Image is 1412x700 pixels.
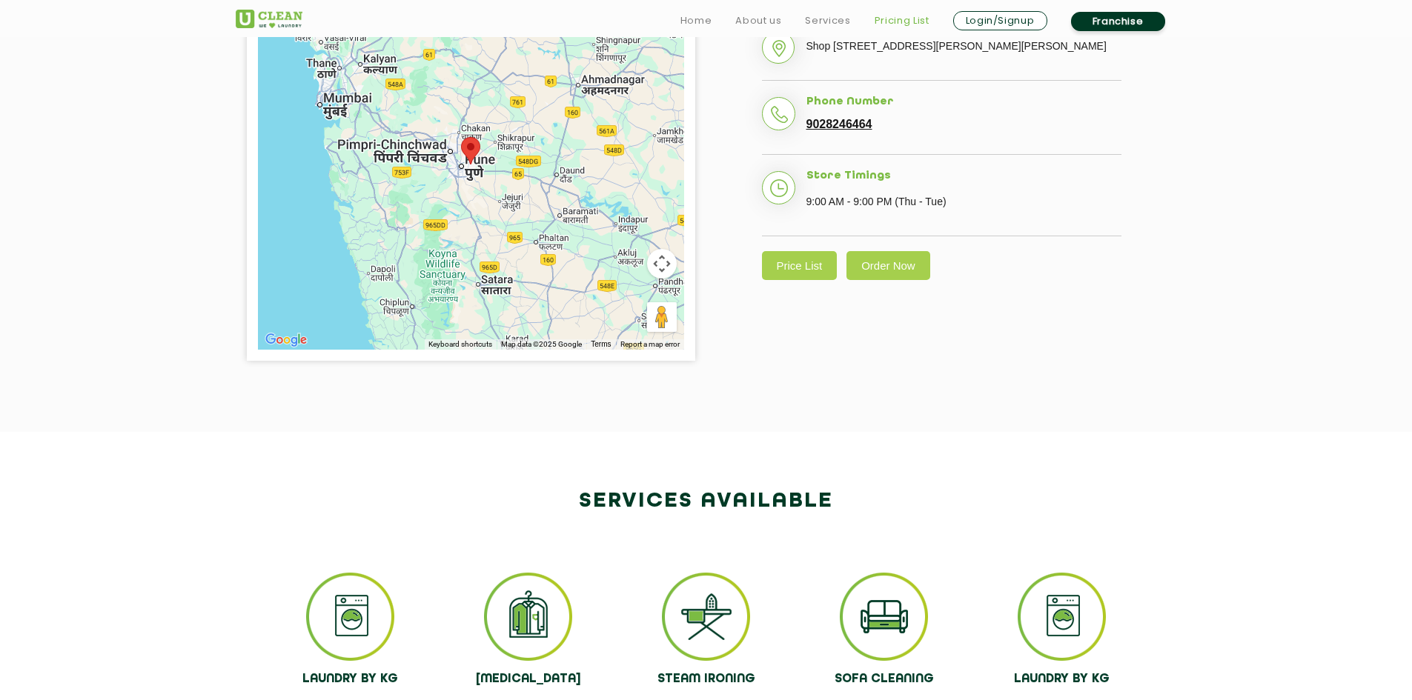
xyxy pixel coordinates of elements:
p: Shop [STREET_ADDRESS][PERSON_NAME][PERSON_NAME] [806,35,1121,57]
span: Map data ©2025 Google [501,340,582,348]
h4: [MEDICAL_DATA] [451,673,606,687]
a: Home [680,12,712,30]
img: ss_icon_2.png [484,573,572,661]
a: Terms [591,339,611,350]
h2: Services available [236,484,1177,519]
img: ss_icon_3.png [662,573,750,661]
img: ss_icon_1.png [306,573,394,661]
h4: LAUNDRY BY KG [273,673,428,687]
h5: Store Timings [806,170,1121,183]
img: Google [262,330,311,350]
a: About us [735,12,781,30]
a: Open this area in Google Maps (opens a new window) [262,330,311,350]
button: Keyboard shortcuts [428,339,492,350]
a: 9028246464 [806,118,872,131]
button: Map camera controls [647,249,677,279]
h5: Phone Number [806,96,1121,109]
a: Price List [762,251,838,280]
a: Pricing List [875,12,929,30]
h4: STEAM IRONING [629,673,784,687]
h4: LAUNDRY BY KG [984,673,1140,687]
img: ss_icon_1.png [1018,573,1106,661]
h4: SOFA CLEANING [806,673,962,687]
a: Services [805,12,850,30]
a: Login/Signup [953,11,1047,30]
a: Order Now [846,251,930,280]
a: Report a map error [620,339,680,350]
a: Franchise [1071,12,1165,31]
img: UClean Laundry and Dry Cleaning [236,10,302,28]
p: 9:00 AM - 9:00 PM (Thu - Tue) [806,190,1121,213]
img: ss_icon_4.png [840,573,928,661]
button: Drag Pegman onto the map to open Street View [647,302,677,332]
